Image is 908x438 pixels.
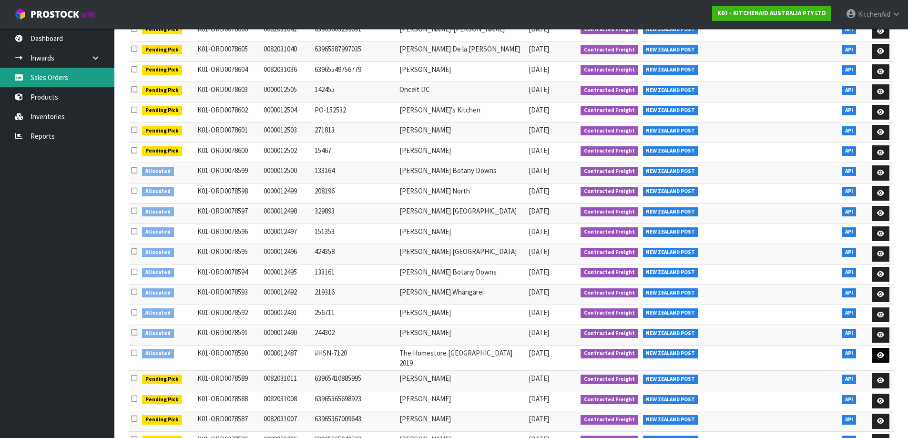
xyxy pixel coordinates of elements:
td: 0082031011 [261,371,312,391]
td: 0082031036 [261,61,312,82]
span: Pending Pick [142,375,182,384]
span: NEW ZEALAND POST [643,146,699,156]
td: K01-ORD0078599 [195,163,261,183]
span: [DATE] [529,105,549,114]
td: [PERSON_NAME] [397,411,526,432]
span: [DATE] [529,65,549,74]
td: 0000012491 [261,305,312,325]
span: Contracted Freight [581,395,638,405]
td: 151353 [312,224,397,244]
span: API [842,106,857,115]
td: 0000012497 [261,224,312,244]
span: API [842,227,857,237]
span: Pending Pick [142,86,182,95]
td: 208196 [312,183,397,204]
span: Allocated [142,248,174,257]
td: 219316 [312,285,397,305]
td: [PERSON_NAME] [397,143,526,163]
td: 0000012505 [261,82,312,102]
span: NEW ZEALAND POST [643,329,699,338]
span: API [842,375,857,384]
td: PO-152532 [312,102,397,122]
span: [DATE] [529,206,549,215]
td: [PERSON_NAME] [397,61,526,82]
td: K01-ORD0078593 [195,285,261,305]
td: K01-ORD0078590 [195,345,261,371]
span: [DATE] [529,267,549,276]
span: API [842,126,857,136]
span: API [842,146,857,156]
span: API [842,25,857,34]
span: Contracted Freight [581,86,638,95]
td: K01-ORD0078600 [195,143,261,163]
td: [PERSON_NAME] [397,305,526,325]
span: [DATE] [529,146,549,155]
td: #HSN-7120 [312,345,397,371]
td: [PERSON_NAME] [397,122,526,143]
span: Contracted Freight [581,415,638,425]
span: [DATE] [529,287,549,296]
span: Contracted Freight [581,288,638,298]
span: NEW ZEALAND POST [643,227,699,237]
span: Contracted Freight [581,375,638,384]
span: Contracted Freight [581,268,638,277]
td: 142455 [312,82,397,102]
span: [DATE] [529,394,549,403]
span: Pending Pick [142,415,182,425]
td: K01-ORD0078603 [195,82,261,102]
td: 63965549756779 [312,61,397,82]
span: API [842,395,857,405]
span: Pending Pick [142,126,182,136]
td: [PERSON_NAME]'s Kitchen [397,102,526,122]
span: NEW ZEALAND POST [643,375,699,384]
span: Allocated [142,288,174,298]
span: Contracted Freight [581,25,638,34]
td: [PERSON_NAME] [397,391,526,411]
span: Allocated [142,349,174,358]
span: [DATE] [529,227,549,236]
td: 0000012487 [261,345,312,371]
span: NEW ZEALAND POST [643,65,699,75]
span: [DATE] [529,328,549,337]
td: 0000012495 [261,264,312,285]
span: Contracted Freight [581,126,638,136]
td: [PERSON_NAME] [397,371,526,391]
span: API [842,45,857,55]
span: NEW ZEALAND POST [643,187,699,196]
span: NEW ZEALAND POST [643,167,699,176]
span: [DATE] [529,44,549,53]
span: API [842,207,857,217]
span: NEW ZEALAND POST [643,415,699,425]
td: 0000012503 [261,122,312,143]
td: 0000012490 [261,325,312,346]
span: [DATE] [529,186,549,195]
span: NEW ZEALAND POST [643,207,699,217]
span: NEW ZEALAND POST [643,288,699,298]
td: K01-ORD0078596 [195,224,261,244]
td: K01-ORD0078602 [195,102,261,122]
td: [PERSON_NAME] North [397,183,526,204]
span: Contracted Freight [581,187,638,196]
span: [DATE] [529,414,549,423]
td: [PERSON_NAME]-[PERSON_NAME] [397,21,526,41]
td: 424358 [312,244,397,265]
td: 0000012499 [261,183,312,204]
td: K01-ORD0078589 [195,371,261,391]
span: Contracted Freight [581,329,638,338]
td: [PERSON_NAME] [GEOGRAPHIC_DATA] [397,244,526,265]
span: Allocated [142,207,174,217]
span: [DATE] [529,125,549,134]
span: API [842,288,857,298]
span: NEW ZEALAND POST [643,349,699,358]
td: 63965410885995 [312,371,397,391]
span: NEW ZEALAND POST [643,395,699,405]
td: 0082031007 [261,411,312,432]
span: Allocated [142,187,174,196]
span: NEW ZEALAND POST [643,45,699,55]
span: Pending Pick [142,25,182,34]
td: [PERSON_NAME] [397,224,526,244]
td: 63965603299691 [312,21,397,41]
span: API [842,329,857,338]
td: 0082031040 [261,41,312,62]
span: Pending Pick [142,65,182,75]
